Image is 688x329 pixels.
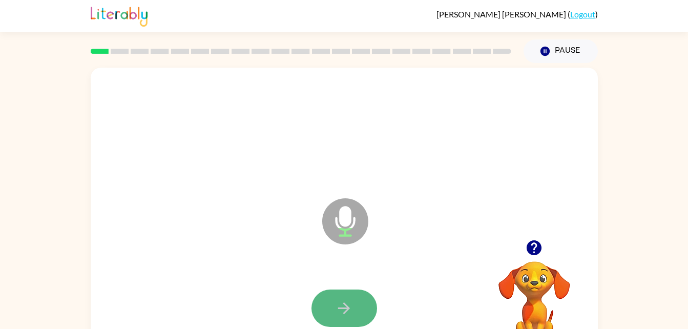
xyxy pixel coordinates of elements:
[436,9,568,19] span: [PERSON_NAME] [PERSON_NAME]
[436,9,598,19] div: ( )
[570,9,595,19] a: Logout
[524,39,598,63] button: Pause
[91,4,148,27] img: Literably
